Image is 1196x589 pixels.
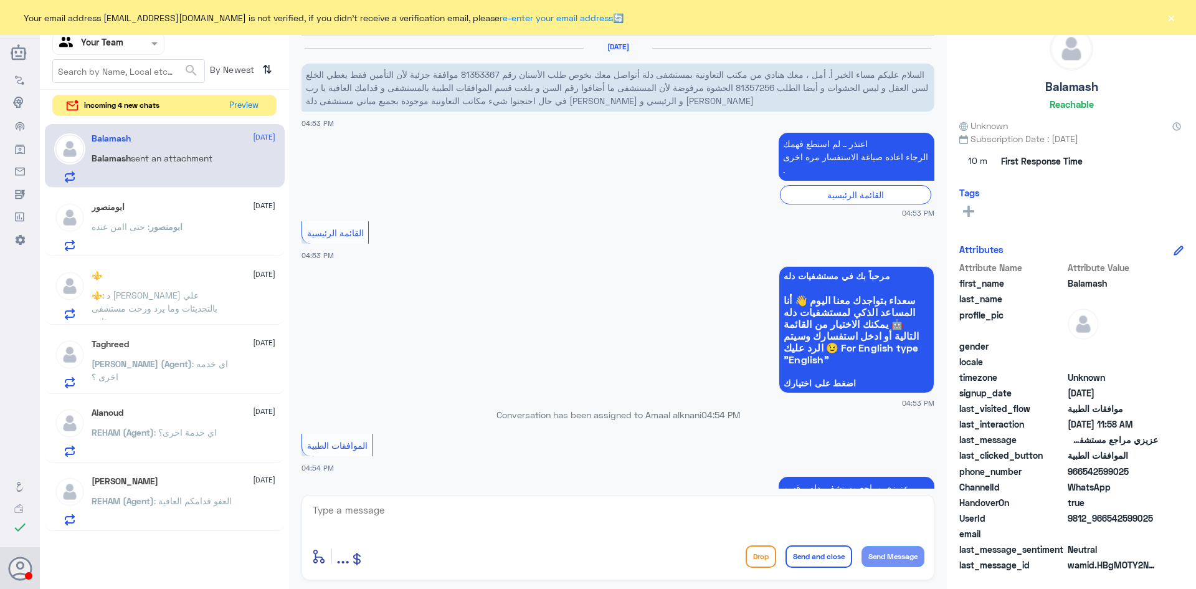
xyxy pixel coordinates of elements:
[253,200,275,211] span: [DATE]
[253,132,275,143] span: [DATE]
[959,371,1065,384] span: timezone
[959,340,1065,353] span: gender
[959,355,1065,368] span: locale
[785,545,852,568] button: Send and close
[779,133,934,181] p: 26/6/2025, 4:53 PM
[959,543,1065,556] span: last_message_sentiment
[307,440,368,451] span: الموافقات الطبية
[780,185,931,204] div: القائمة الرئيسية
[1068,527,1158,540] span: null
[1050,27,1093,70] img: defaultAdmin.png
[959,261,1065,274] span: Attribute Name
[959,244,1004,255] h6: Attributes
[959,465,1065,478] span: phone_number
[959,309,1065,337] span: profile_pic
[784,294,929,365] span: سعداء بتواجدك معنا اليوم 👋 أنا المساعد الذكي لمستشفيات دله 🤖 يمكنك الاختيار من القائمة التالية أو...
[959,132,1184,145] span: Subscription Date : [DATE]
[959,512,1065,525] span: UserId
[1068,386,1158,400] span: 2024-12-28T07:05:41.754Z
[784,378,929,388] span: اضغط على اختيارك
[959,150,997,173] span: 10 m
[131,153,212,163] span: sent an attachment
[307,227,364,238] span: القائمة الرئيسية
[92,290,102,300] span: ⚜️
[1068,496,1158,509] span: true
[301,64,934,112] p: 26/6/2025, 4:53 PM
[959,418,1065,431] span: last_interaction
[54,133,85,165] img: defaultAdmin.png
[253,406,275,417] span: [DATE]
[1050,98,1094,110] h6: Reachable
[959,119,1008,132] span: Unknown
[1068,261,1158,274] span: Attribute Value
[54,476,85,507] img: defaultAdmin.png
[149,221,183,232] span: ابومنصور
[24,11,624,24] span: Your email address [EMAIL_ADDRESS][DOMAIN_NAME] is not verified, if you didn't receive a verifica...
[1068,433,1158,446] span: عزيزي مراجع مستشفى دله - قسم الموافقات - أهلا وسهلا بك يرجى تزويدنا بالمعلومات التالية لخدمتك بشك...
[253,269,275,280] span: [DATE]
[1068,402,1158,415] span: موافقات الطبية
[84,100,159,111] span: incoming 4 new chats
[701,409,740,420] span: 04:54 PM
[92,358,192,369] span: [PERSON_NAME] (Agent)
[205,59,257,84] span: By Newest
[959,496,1065,509] span: HandoverOn
[92,339,129,350] h5: Taghreed
[92,427,154,438] span: REHAM (Agent)
[92,221,149,232] span: : حتى اامن عنده
[92,496,154,506] span: REHAM (Agent)
[1068,340,1158,353] span: null
[54,202,85,233] img: defaultAdmin.png
[12,520,27,535] i: check
[959,527,1065,540] span: email
[959,449,1065,462] span: last_clicked_button
[902,398,934,408] span: 04:53 PM
[54,339,85,370] img: defaultAdmin.png
[1068,449,1158,462] span: الموافقات الطبية
[301,464,334,472] span: 04:54 PM
[301,119,334,127] span: 04:53 PM
[584,42,652,51] h6: [DATE]
[92,271,102,281] h5: ⚜️
[959,386,1065,400] span: signup_date
[336,545,349,567] span: ...
[959,277,1065,290] span: first_name
[1045,80,1098,94] h5: Balamash
[53,60,204,82] input: Search by Name, Local etc…
[1068,418,1158,431] span: 2025-08-18T08:58:42.071Z
[1068,512,1158,525] span: 9812_966542599025
[92,290,217,327] span: : د [PERSON_NAME] علي بالتحديثات وما يرد ورحت مستشفى ثاني
[184,60,199,81] button: search
[154,427,217,438] span: : اي خدمة اخرى؟
[959,558,1065,572] span: last_message_id
[861,546,924,567] button: Send Message
[336,542,349,570] button: ...
[746,545,776,568] button: Drop
[301,251,334,259] span: 04:53 PM
[92,202,125,213] h5: ابومنصور
[301,408,934,421] p: Conversation has been assigned to Amaal alknani
[154,496,232,506] span: : العفو قدامكم العافية
[1001,155,1083,168] span: First Response Time
[253,337,275,348] span: [DATE]
[959,433,1065,446] span: last_message
[959,402,1065,415] span: last_visited_flow
[224,95,263,116] button: Preview
[92,133,131,144] h5: Balamash
[1068,543,1158,556] span: 0
[1068,277,1158,290] span: Balamash
[262,59,272,80] i: ⇅
[253,474,275,486] span: [DATE]
[54,408,85,439] img: defaultAdmin.png
[902,208,934,218] span: 04:53 PM
[1068,371,1158,384] span: Unknown
[959,187,980,198] h6: Tags
[1068,465,1158,478] span: 966542599025
[184,63,199,78] span: search
[784,271,929,281] span: مرحباً بك في مستشفيات دله
[959,292,1065,305] span: last_name
[1068,558,1158,572] span: wamid.HBgMOTY2NTQyNTk5MDI1FQIAEhggRjkzRDcxQkIyNDcxODI4MjgwMjI3QjE1OUZDMTgyRjkA
[8,557,32,580] button: Avatar
[959,481,1065,494] span: ChannelId
[54,271,85,302] img: defaultAdmin.png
